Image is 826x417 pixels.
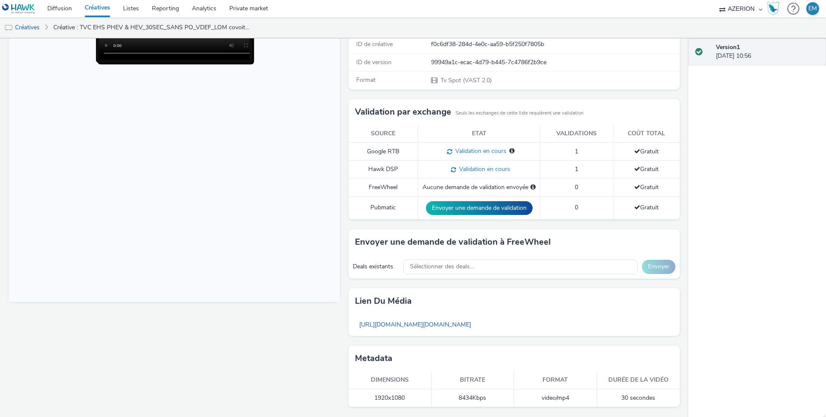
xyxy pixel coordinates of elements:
[348,179,418,196] td: FreeWheel
[348,196,418,219] td: Pubmatic
[456,110,583,117] small: Seuls les exchanges de cette liste requièrent une validation
[355,236,551,249] h3: Envoyer une demande de validation à FreeWheel
[634,183,659,191] span: Gratuit
[49,17,256,38] a: Créative : TVC EHS PHEV & HEV_30SEC_SANS PO_VDEF_LOM covoiturer.mp4
[514,389,597,407] td: video/mp4
[597,371,680,389] th: Durée de la vidéo
[634,203,659,212] span: Gratuit
[418,125,540,143] th: Etat
[356,58,391,66] span: ID de version
[575,183,578,191] span: 0
[431,40,679,49] div: f0c6df38-284d-4e0c-aa59-b5f250f7805b
[530,183,536,192] div: Sélectionnez un deal ci-dessous et cliquez sur Envoyer pour envoyer une demande de validation à F...
[642,260,675,274] button: Envoyer
[431,371,515,389] th: Bitrate
[348,389,431,407] td: 1920x1080
[355,352,392,365] h3: Metadata
[355,106,451,118] h3: Validation par exchange
[634,165,659,173] span: Gratuit
[348,371,431,389] th: Dimensions
[440,76,492,84] span: Tv Spot (VAST 2.0)
[716,43,740,51] strong: Version 1
[456,165,510,173] span: Validation en cours
[422,183,536,192] div: Aucune demande de validation envoyée
[426,201,533,215] button: Envoyer une demande de validation
[575,203,578,212] span: 0
[353,262,399,271] div: Deals existants
[634,147,659,156] span: Gratuit
[575,165,578,173] span: 1
[2,3,35,14] img: undefined Logo
[613,125,680,143] th: Coût total
[597,389,680,407] td: 30 secondes
[514,371,597,389] th: Format
[356,76,376,84] span: Format
[716,43,819,61] div: [DATE] 10:56
[540,125,613,143] th: Validations
[431,58,679,67] div: 99949a1c-ecac-4d79-b445-7c4786f2b9ce
[348,143,418,161] td: Google RTB
[767,2,783,16] a: Hawk Academy
[356,40,393,48] span: ID de créative
[575,147,578,156] span: 1
[348,125,418,143] th: Source
[4,24,13,32] img: tv
[767,2,780,16] img: Hawk Academy
[355,316,475,333] a: [URL][DOMAIN_NAME][DOMAIN_NAME]
[410,263,474,271] span: Sélectionner des deals...
[355,295,412,308] h3: Lien du média
[431,389,515,407] td: 8434 Kbps
[808,2,817,15] div: EM
[452,147,506,155] span: Validation en cours
[348,161,418,179] td: Hawk DSP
